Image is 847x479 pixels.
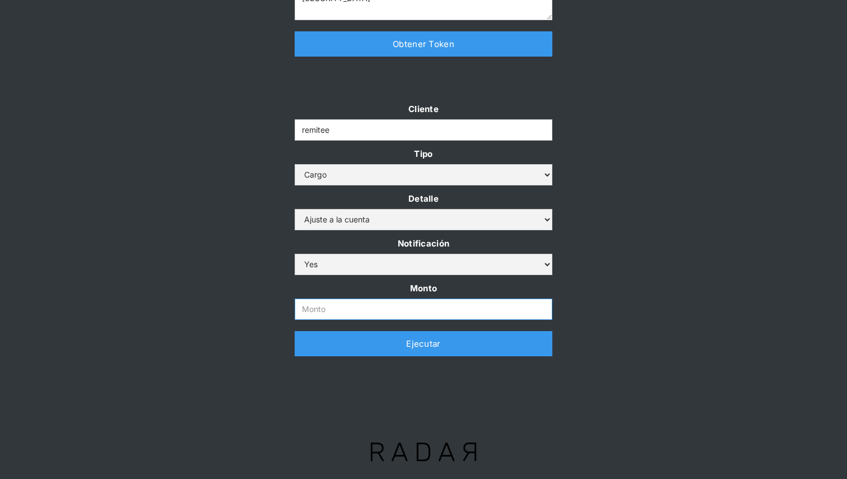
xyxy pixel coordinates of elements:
input: Example Text [295,119,552,141]
label: Tipo [295,146,552,161]
label: Detalle [295,191,552,206]
input: Monto [295,299,552,320]
label: Notificación [295,236,552,251]
a: Ejecutar [295,331,552,356]
form: Form [295,101,552,320]
a: Obtener Token [295,31,552,57]
label: Cliente [295,101,552,117]
label: Monto [295,281,552,296]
